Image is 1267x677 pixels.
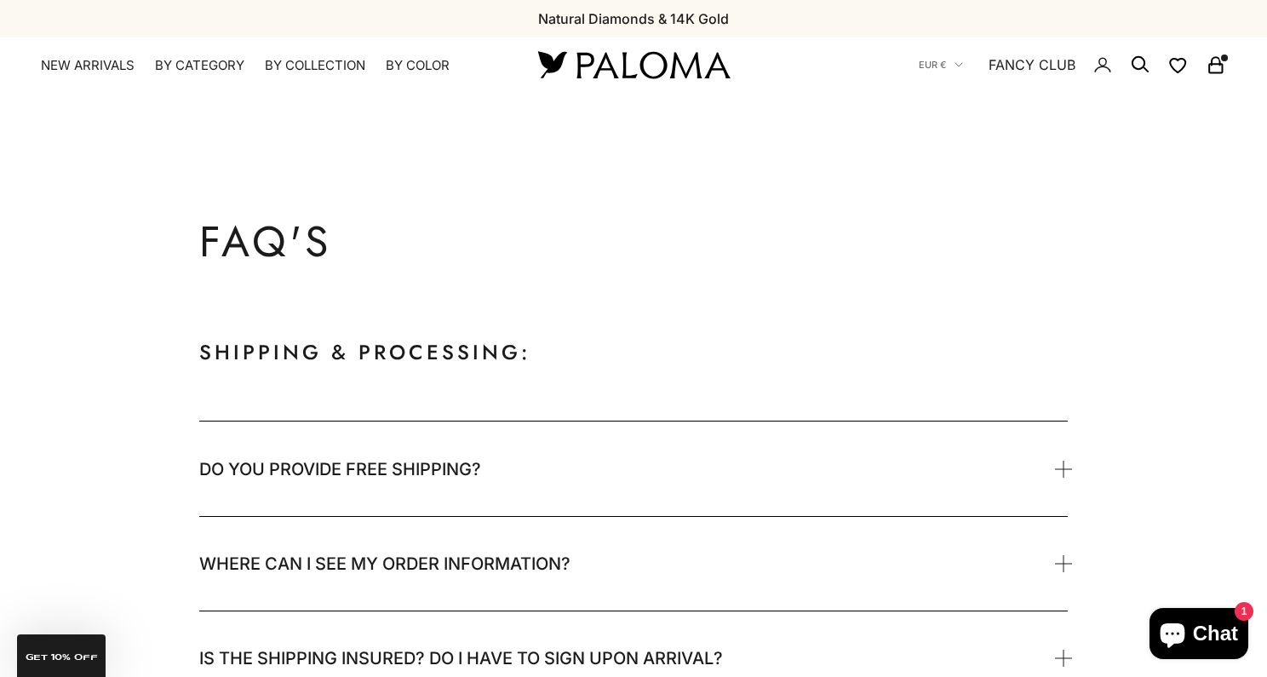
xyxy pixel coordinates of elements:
[41,57,497,74] nav: Primary navigation
[41,57,135,74] a: NEW ARRIVALS
[919,57,963,72] button: EUR €
[26,653,98,662] span: GET 10% Off
[919,57,946,72] span: EUR €
[919,37,1226,92] nav: Secondary navigation
[989,54,1075,76] a: FANCY CLUB
[199,174,778,310] p: FAQ's
[155,57,244,74] summary: By Category
[199,547,570,581] span: Where can I see my order information?
[265,57,365,74] summary: By Collection
[386,57,450,74] summary: By Color
[199,452,481,486] span: Do you provide free shipping?
[199,641,723,675] span: Is the shipping insured? Do I have to sign upon arrival?
[199,517,1068,611] summary: Where can I see my order information?
[1144,608,1253,663] inbox-online-store-chat: Shopify online store chat
[199,422,1068,515] summary: Do you provide free shipping?
[538,8,729,30] p: Natural Diamonds & 14K Gold
[17,634,106,677] div: GET 10% Off
[199,336,1068,370] p: Shipping & Processing:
